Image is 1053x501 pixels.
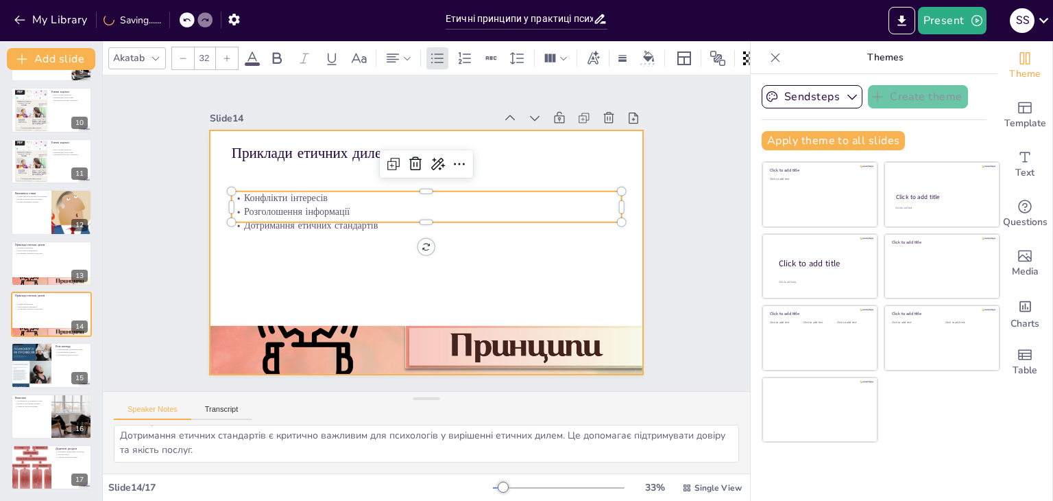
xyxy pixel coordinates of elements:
[71,474,88,486] div: 17
[945,321,989,325] div: Click to add text
[56,451,88,454] p: Публікації професійних асоціацій
[997,91,1052,140] div: Add ready made slides
[694,482,742,493] span: Single View
[56,345,88,349] p: Роль нагляду
[51,96,88,99] p: Рекомендації щодо етики
[892,240,990,245] div: Click to add title
[210,112,496,125] div: Slide 14
[997,239,1052,288] div: Add images, graphics, shapes or video
[770,167,868,173] div: Click to add title
[1010,8,1034,33] div: S S
[11,87,92,132] div: https://cdn.sendsteps.com/images/logo/sendsteps_logo_white.pnghttps://cdn.sendsteps.com/images/lo...
[15,246,88,249] p: Конфлікти інтересів
[71,372,88,384] div: 15
[15,402,47,405] p: Вплив на репутацію професії
[895,207,987,210] div: Click to add text
[1010,7,1034,34] button: S S
[56,353,88,356] p: Поліпшення якості послуг
[51,153,88,156] p: Процедури розгляду порушень
[997,338,1052,387] div: Add a table
[1004,116,1046,131] span: Template
[997,140,1052,189] div: Add text boxes
[191,405,252,420] button: Transcript
[51,148,88,151] p: Роль етичних кодексів
[51,141,88,145] p: Етичні кодекси
[1012,264,1039,279] span: Media
[1003,215,1048,230] span: Questions
[11,445,92,490] div: 17
[11,189,92,235] div: https://cdn.sendsteps.com/images/logo/sendsteps_logo_white.pnghttps://cdn.sendsteps.com/images/lo...
[15,399,47,402] p: Необхідність дотримання етики
[896,193,987,201] div: Click to add title
[770,321,801,325] div: Click to add text
[762,85,862,108] button: Sendsteps
[51,151,88,154] p: Рекомендації щодо етики
[888,7,915,34] button: Export to PowerPoint
[15,303,88,305] p: Конфлікти інтересів
[11,394,92,439] div: 16
[638,51,659,65] div: Background color
[71,423,88,435] div: 16
[231,218,622,232] p: Дотримання етичних стандартів
[15,243,88,247] p: Приклади етичних дилем
[673,47,695,69] div: Layout
[56,349,88,351] p: Забезпечення дотримання етики
[15,200,47,203] p: Основи ефективної терапії
[1013,363,1037,378] span: Table
[15,191,47,196] p: Важливість етики
[15,294,88,298] p: Приклади етичних дилем
[786,41,984,74] p: Themes
[15,249,88,252] p: Розголошення інформації
[114,405,191,420] button: Speaker Notes
[918,7,987,34] button: Present
[779,257,867,269] div: Click to add title
[71,219,88,231] div: 12
[56,447,88,451] p: Додаткові ресурси
[7,48,95,70] button: Add slide
[104,14,161,27] div: Saving......
[71,270,88,282] div: 13
[770,311,868,316] div: Click to add title
[114,425,739,463] textarea: Конфлікти інтересів є серйозними етичними дилемами, з якими можуть стикатися психологи. Вони пови...
[11,342,92,388] div: https://cdn.sendsteps.com/images/logo/sendsteps_logo_white.pnghttps://cdn.sendsteps.com/images/lo...
[762,131,905,150] button: Apply theme to all slides
[71,117,88,129] div: 10
[11,139,92,184] div: https://cdn.sendsteps.com/images/logo/sendsteps_logo_white.pnghttps://cdn.sendsteps.com/images/lo...
[892,321,935,325] div: Click to add text
[1015,165,1034,180] span: Text
[779,280,865,283] div: Click to add body
[51,93,88,96] p: Роль етичних кодексів
[837,321,868,325] div: Click to add text
[615,47,630,69] div: Border settings
[15,396,47,400] p: Висновок
[15,198,47,201] p: Вплив на професійну репутацію
[997,189,1052,239] div: Get real-time input from your audience
[231,205,622,218] p: Розголошення інформації
[56,456,88,458] p: Глибоке розуміння етики
[75,65,88,78] div: 9
[638,481,671,494] div: 33 %
[11,292,92,337] div: https://cdn.sendsteps.com/images/logo/sendsteps_logo_white.pnghttps://cdn.sendsteps.com/images/lo...
[51,98,88,101] p: Процедури розгляду порушень
[446,9,593,29] input: Insert title
[997,41,1052,91] div: Change the overall theme
[11,241,92,286] div: https://cdn.sendsteps.com/images/logo/sendsteps_logo_white.pnghttps://cdn.sendsteps.com/images/lo...
[51,90,88,94] p: Етичні кодекси
[71,321,88,333] div: 14
[15,252,88,255] p: Дотримання етичних стандартів
[997,288,1052,338] div: Add charts and graphs
[892,311,990,316] div: Click to add title
[15,405,47,408] p: Етика як основа практики
[770,178,868,181] div: Click to add text
[1009,67,1041,82] span: Theme
[71,167,88,180] div: 11
[108,481,493,494] div: Slide 14 / 17
[56,453,88,456] p: Наукові статті
[1010,316,1039,331] span: Charts
[110,49,147,67] div: Akatab
[56,351,88,354] p: Професійний розвиток
[710,50,726,67] span: Position
[583,47,603,69] div: Text effects
[15,308,88,311] p: Дотримання етичних стандартів
[231,143,622,163] p: Приклади етичних дилем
